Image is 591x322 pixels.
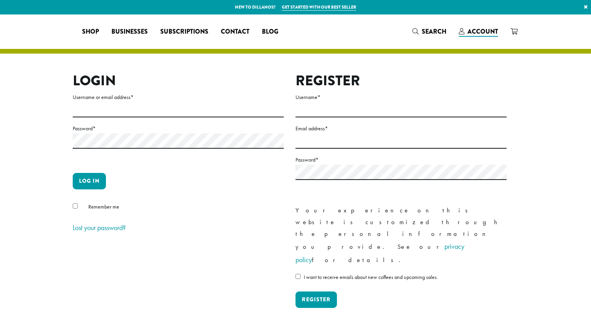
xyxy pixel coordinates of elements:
span: Businesses [111,27,148,37]
h2: Register [295,72,507,89]
a: Search [406,25,453,38]
label: Email address [295,124,507,133]
span: Blog [262,27,278,37]
a: Get started with our best seller [282,4,356,11]
label: Username [295,92,507,102]
span: Search [422,27,446,36]
span: Account [467,27,498,36]
a: Shop [76,25,105,38]
span: Shop [82,27,99,37]
label: Username or email address [73,92,284,102]
p: Your experience on this website is customized through the personal information you provide. See o... [295,205,507,266]
span: I want to receive emails about new coffees and upcoming sales. [304,273,438,281]
input: I want to receive emails about new coffees and upcoming sales. [295,274,301,279]
span: Remember me [88,203,119,210]
label: Password [295,155,507,165]
a: privacy policy [295,242,464,264]
button: Register [295,291,337,308]
button: Log in [73,173,106,189]
a: Lost your password? [73,223,126,232]
span: Subscriptions [160,27,208,37]
h2: Login [73,72,284,89]
span: Contact [221,27,249,37]
label: Password [73,124,284,133]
